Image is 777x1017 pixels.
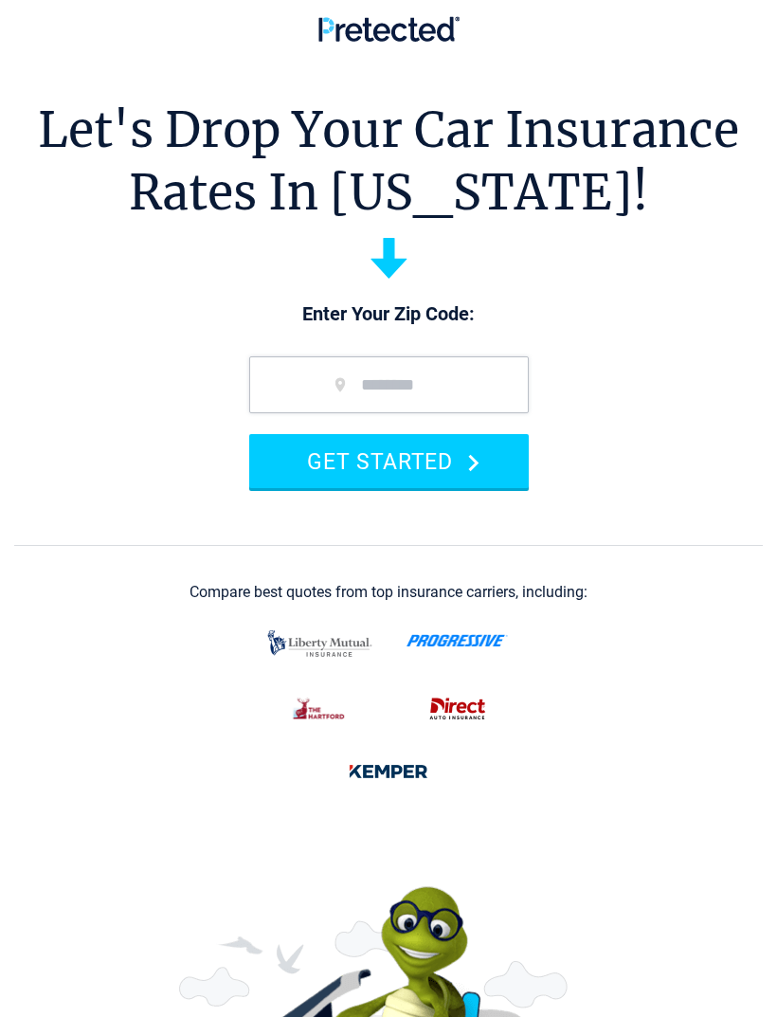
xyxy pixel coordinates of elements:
img: kemper [338,752,439,791]
img: Pretected Logo [318,16,460,42]
input: zip code [249,356,529,413]
img: direct [420,689,496,729]
p: Enter Your Zip Code: [230,301,548,328]
button: GET STARTED [249,434,529,488]
img: thehartford [282,689,357,729]
h1: Let's Drop Your Car Insurance Rates In [US_STATE]! [38,100,739,224]
img: progressive [407,634,508,647]
div: Compare best quotes from top insurance carriers, including: [190,584,587,601]
img: liberty [262,621,377,666]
